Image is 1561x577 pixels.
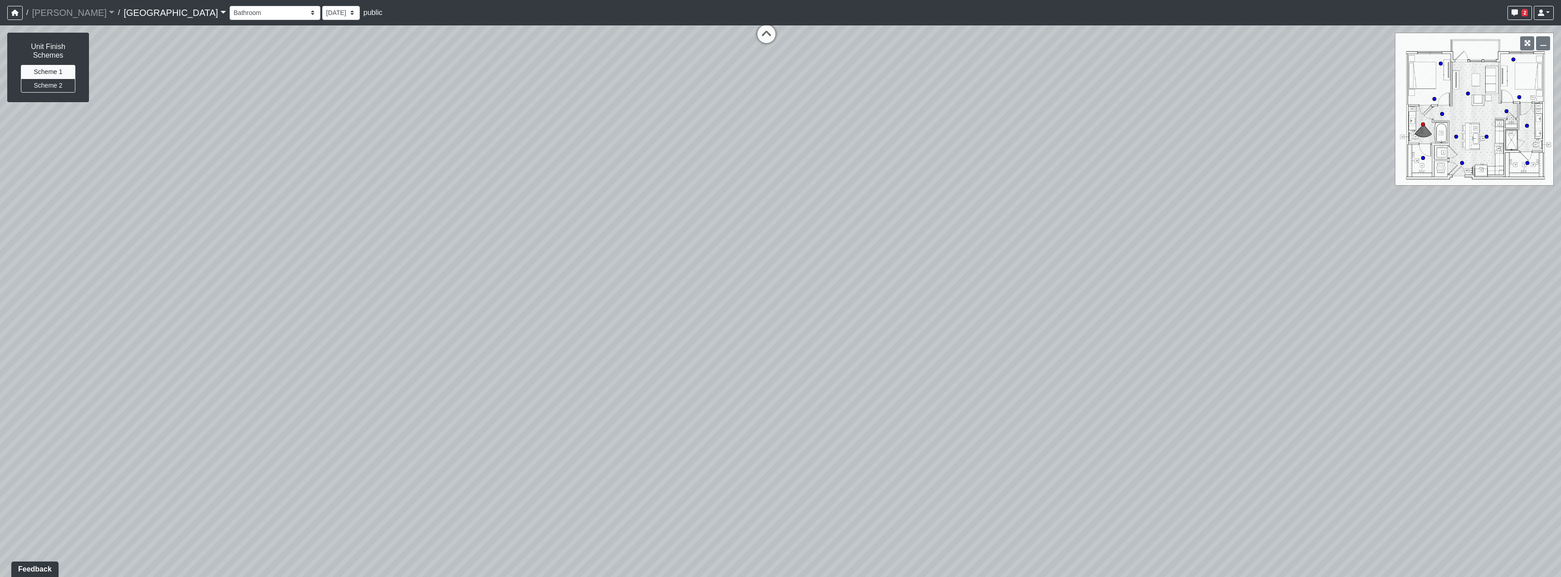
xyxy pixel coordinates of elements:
[7,559,60,577] iframe: Ybug feedback widget
[1522,9,1528,16] span: 2
[114,4,123,22] span: /
[21,65,75,79] button: Scheme 1
[17,42,79,59] h6: Unit Finish Schemes
[363,9,383,16] span: public
[1507,6,1532,20] button: 2
[21,79,75,93] button: Scheme 2
[123,4,226,22] a: [GEOGRAPHIC_DATA]
[32,4,114,22] a: [PERSON_NAME]
[23,4,32,22] span: /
